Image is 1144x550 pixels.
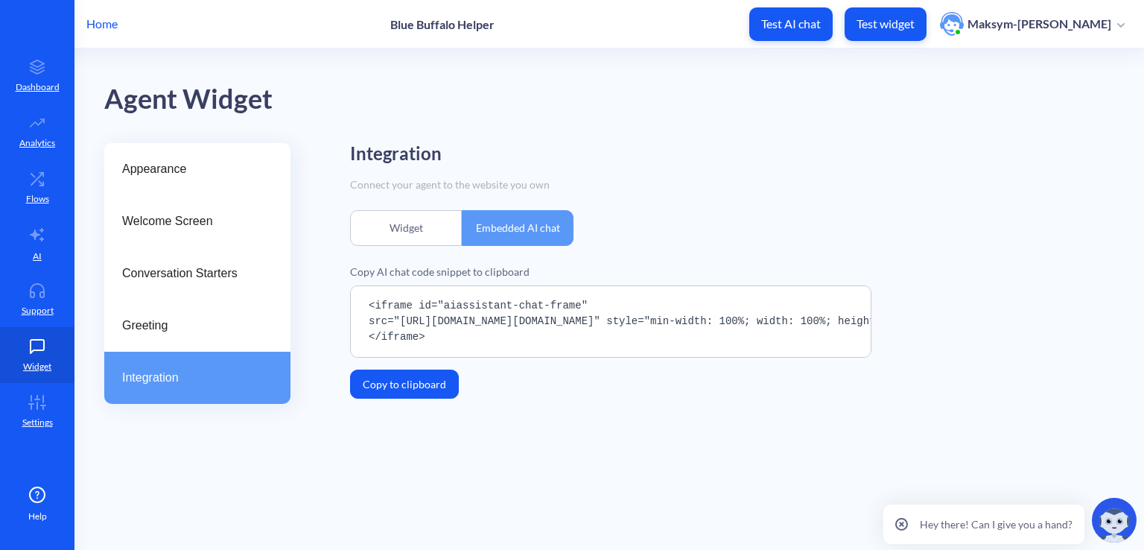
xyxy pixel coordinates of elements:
p: Hey there! Can I give you a hand? [920,516,1072,532]
p: AI [33,250,42,263]
img: user photo [940,12,964,36]
div: Copy AI chat code snippet to clipboard [350,264,1114,279]
pre: <iframe id="aiassistant-chat-frame" src="[URL][DOMAIN_NAME][DOMAIN_NAME]" style="min-width: 100%;... [350,285,871,358]
div: Embedded AI chat [462,210,573,246]
p: Dashboard [16,80,60,94]
a: Conversation Starters [104,247,290,300]
span: Greeting [122,317,261,335]
p: Test AI chat [761,16,821,31]
span: Integration [122,369,261,387]
span: Welcome Screen [122,212,261,230]
p: Maksym-[PERSON_NAME] [967,16,1111,32]
p: Test widget [857,16,915,31]
button: user photoMaksym-[PERSON_NAME] [932,10,1132,37]
a: Greeting [104,300,290,352]
button: Copy to clipboard [350,370,459,399]
div: Agent Widget [104,78,1144,121]
p: Blue Buffalo Helper [390,17,495,31]
p: Home [86,15,118,33]
h2: Integration [350,143,442,165]
p: Widget [23,360,51,373]
div: Connect your agent to the website you own [350,177,1114,192]
p: Flows [26,192,49,206]
p: Support [22,304,54,317]
button: Test widget [845,7,927,41]
a: Appearance [104,143,290,195]
p: Analytics [19,136,55,150]
span: Help [28,510,47,523]
p: Settings [22,416,53,429]
button: Test AI chat [749,7,833,41]
a: Welcome Screen [104,195,290,247]
a: Integration [104,352,290,404]
img: copilot-icon.svg [1092,498,1137,543]
span: Conversation Starters [122,265,261,282]
div: Widget [350,210,462,246]
span: Appearance [122,160,261,178]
